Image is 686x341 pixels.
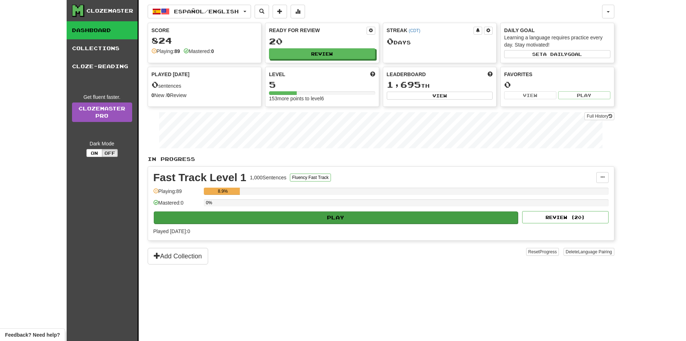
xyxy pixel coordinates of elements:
div: New / Review [152,92,258,99]
div: Score [152,27,258,34]
div: Day s [387,37,493,46]
button: Play [558,91,610,99]
div: Dark Mode [72,140,132,147]
div: Ready for Review [269,27,367,34]
span: Español / English [174,8,239,14]
span: This week in points, UTC [488,71,493,78]
span: Level [269,71,285,78]
a: (CDT) [409,28,420,33]
span: 0 [152,79,158,89]
span: 1,695 [387,79,421,89]
div: Mastered: [184,48,214,55]
a: Cloze-Reading [67,57,138,75]
div: th [387,80,493,89]
div: Fast Track Level 1 [153,172,247,183]
div: Streak [387,27,474,34]
button: On [86,149,102,157]
a: Collections [67,39,138,57]
button: Search sentences [255,5,269,18]
button: Review (20) [522,211,609,223]
button: Full History [584,112,614,120]
button: Fluency Fast Track [290,174,331,182]
div: 0 [504,80,610,89]
div: 5 [269,80,375,89]
div: Daily Goal [504,27,610,34]
div: Learning a language requires practice every day. Stay motivated! [504,34,610,48]
p: In Progress [148,156,614,163]
button: Seta dailygoal [504,50,610,58]
button: Add sentence to collection [273,5,287,18]
span: Open feedback widget [5,331,60,338]
div: 20 [269,37,375,46]
div: Mastered: 0 [153,199,200,211]
a: ClozemasterPro [72,102,132,122]
span: a daily [543,52,568,57]
button: More stats [291,5,305,18]
div: Get fluent faster. [72,93,132,101]
button: View [387,92,493,100]
div: 8.9% [206,188,240,195]
strong: 0 [211,48,214,54]
span: 0 [387,36,394,46]
span: Progress [539,249,557,254]
button: Play [154,211,518,224]
button: Español/English [148,5,251,18]
button: Off [102,149,118,157]
div: 153 more points to level 6 [269,95,375,102]
strong: 0 [167,92,170,98]
button: DeleteLanguage Pairing [564,248,614,256]
div: Playing: 89 [153,188,200,200]
a: Dashboard [67,21,138,39]
span: Played [DATE]: 0 [153,228,190,234]
strong: 89 [174,48,180,54]
div: Clozemaster [86,7,133,14]
span: Leaderboard [387,71,426,78]
div: sentences [152,80,258,89]
span: Played [DATE] [152,71,190,78]
button: Add Collection [148,248,208,265]
button: ResetProgress [526,248,559,256]
div: Favorites [504,71,610,78]
div: 824 [152,36,258,45]
button: Review [269,48,375,59]
strong: 0 [152,92,154,98]
span: Language Pairing [578,249,612,254]
span: Score more points to level up [370,71,375,78]
div: Playing: [152,48,180,55]
button: View [504,91,556,99]
div: 1,000 Sentences [250,174,286,181]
